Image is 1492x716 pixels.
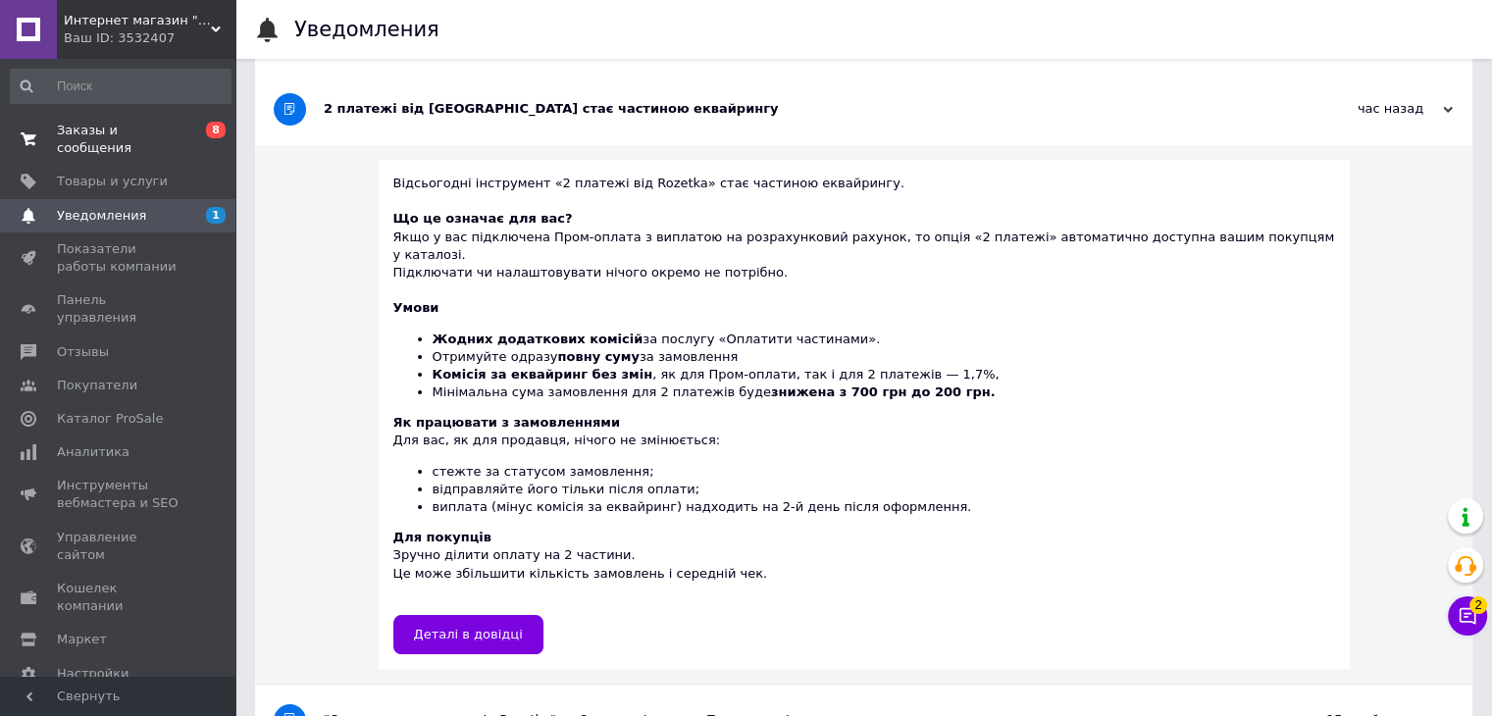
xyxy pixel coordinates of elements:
b: Жодних додаткових комісій [433,332,643,346]
span: Управление сайтом [57,529,181,564]
h1: Уведомления [294,18,439,41]
div: Для вас, як для продавця, нічого не змінюється: [393,414,1335,516]
span: Маркет [57,631,107,648]
span: Деталі в довідці [414,627,523,641]
span: Инструменты вебмастера и SEO [57,477,181,512]
li: стежте за статусом замовлення; [433,463,1335,481]
div: Зручно ділити оплату на 2 частини. Це може збільшити кількість замовлень і середній чек. [393,529,1335,600]
a: Деталі в довідці [393,615,543,654]
li: Мінімальна сума замовлення для 2 платежів буде [433,384,1335,401]
div: час назад [1257,100,1453,118]
li: за послугу «Оплатити частинами». [433,331,1335,348]
span: Панель управления [57,291,181,327]
b: Що це означає для вас? [393,211,573,226]
b: знижена з 700 грн до 200 грн. [771,384,996,399]
span: Кошелек компании [57,580,181,615]
span: Покупатели [57,377,137,394]
span: 2 [1469,596,1487,614]
span: Отзывы [57,343,109,361]
b: повну суму [557,349,639,364]
span: Интернет магазин "УЮТ БЕЗ ГРАНИЦ" [64,12,211,29]
li: , як для Пром-оплати, так і для 2 платежів — 1,7%, [433,366,1335,384]
li: Отримуйте одразу за замовлення [433,348,1335,366]
button: Чат с покупателем2 [1448,596,1487,636]
b: Комісія за еквайринг без змін [433,367,653,382]
li: відправляйте його тільки після оплати; [433,481,1335,498]
div: Якщо у вас підключена Пром-оплата з виплатою на розрахунковий рахунок, то опція «2 платежі» автом... [393,210,1335,281]
div: 2 платежі від [GEOGRAPHIC_DATA] стає частиною еквайрингу [324,100,1257,118]
div: Відсьогодні інструмент «2 платежі від Rozetka» стає частиною еквайрингу. [393,175,1335,210]
b: Як працювати з замовленнями [393,415,620,430]
span: Уведомления [57,207,146,225]
li: виплата (мінус комісія за еквайринг) надходить на 2-й день після оформлення. [433,498,1335,516]
span: Каталог ProSale [57,410,163,428]
b: Умови [393,300,439,315]
span: Аналитика [57,443,129,461]
input: Поиск [10,69,232,104]
span: Товары и услуги [57,173,168,190]
span: Настройки [57,665,129,683]
span: Заказы и сообщения [57,122,181,157]
b: Для покупців [393,530,491,544]
span: 1 [206,207,226,224]
div: Ваш ID: 3532407 [64,29,235,47]
span: Показатели работы компании [57,240,181,276]
span: 8 [206,122,226,138]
